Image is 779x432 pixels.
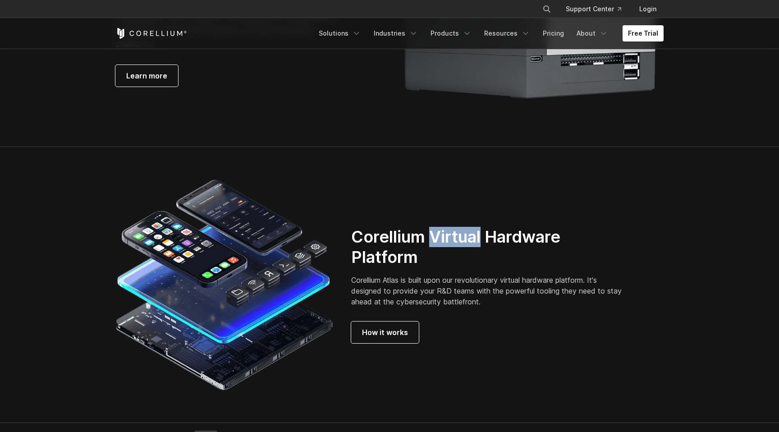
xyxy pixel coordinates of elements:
[115,28,187,39] a: Corellium Home
[632,1,664,17] a: Login
[351,322,419,343] a: How it works
[425,25,477,41] a: Products
[313,25,664,41] div: Navigation Menu
[115,176,333,394] img: Corellium Virtual hardware platform for iOS and Android devices
[623,25,664,41] a: Free Trial
[479,25,536,41] a: Resources
[126,70,167,81] span: Learn more
[539,1,555,17] button: Search
[115,65,178,87] a: Learn more
[351,275,629,307] p: Corellium Atlas is built upon our revolutionary virtual hardware platform. It's designed to provi...
[532,1,664,17] div: Navigation Menu
[313,25,367,41] a: Solutions
[559,1,628,17] a: Support Center
[537,25,569,41] a: Pricing
[368,25,423,41] a: Industries
[362,327,408,338] span: How it works
[571,25,614,41] a: About
[351,227,629,267] h2: Corellium Virtual Hardware Platform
